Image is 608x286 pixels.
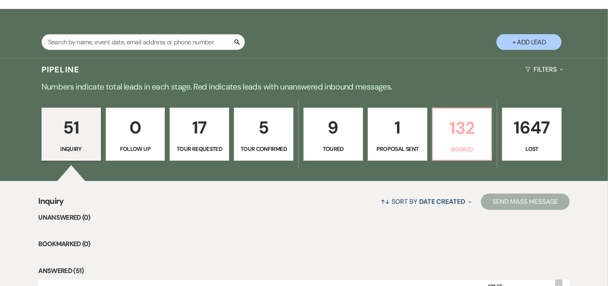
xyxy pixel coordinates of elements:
[170,108,229,161] a: 17Tour Requested
[438,145,487,154] p: Booked
[239,114,288,141] p: 5
[47,114,96,141] p: 51
[38,195,64,212] span: Inquiry
[481,194,570,210] button: Send Mass Message
[438,114,487,142] p: 132
[42,34,245,50] input: Search by name, event date, email address or phone number
[239,144,288,153] p: Tour Confirmed
[42,108,101,161] a: 51Inquiry
[38,212,570,223] li: Unanswered (0)
[507,114,556,141] p: 1647
[373,114,422,141] p: 1
[11,80,597,93] p: Numbers indicate total leads in each stage. Red indicates leads with unanswered inbound messages.
[106,108,165,161] a: 0Follow Up
[377,191,475,212] button: Sort By Date Created
[507,144,556,153] p: Lost
[368,108,427,161] a: 1Proposal Sent
[111,114,160,141] p: 0
[373,144,422,153] p: Proposal Sent
[522,59,566,80] button: Filters
[432,108,492,161] a: 132Booked
[38,239,570,249] li: Bookmarked (0)
[502,108,562,161] a: 1647Lost
[496,34,562,50] button: + Add Lead
[309,144,358,153] p: Toured
[175,114,224,141] p: 17
[111,144,160,153] p: Follow Up
[38,266,570,276] li: Answered (51)
[234,108,293,161] a: 5Tour Confirmed
[304,108,363,161] a: 9Toured
[419,197,465,206] span: Date Created
[381,197,390,206] span: ↑↓
[175,144,224,153] p: Tour Requested
[309,114,358,141] p: 9
[42,64,80,75] h3: Pipeline
[47,144,96,153] p: Inquiry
